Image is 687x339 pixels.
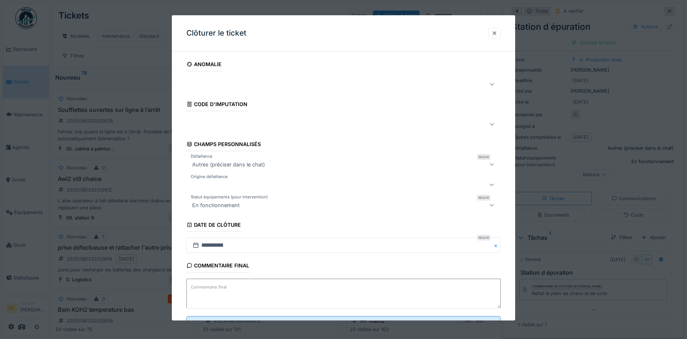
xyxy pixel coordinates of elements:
label: Commentaire final [189,283,228,292]
div: Champs personnalisés [186,139,261,151]
div: Requis [477,195,490,201]
label: Statut équipements (pour intervention) [189,194,269,200]
div: Autres (préciser dans le chat) [189,160,268,169]
div: Commentaire final [186,260,250,273]
button: Close [493,238,501,253]
div: En fonctionnement [189,201,243,209]
label: Défaillance [189,153,214,160]
div: Code d'imputation [186,99,248,111]
h3: Clôturer le ticket [186,29,246,38]
div: Anomalie [186,59,222,71]
div: Requis [477,154,490,160]
div: Requis [477,235,490,241]
label: Origine défaillance [189,174,229,180]
div: Date de clôture [186,219,241,232]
